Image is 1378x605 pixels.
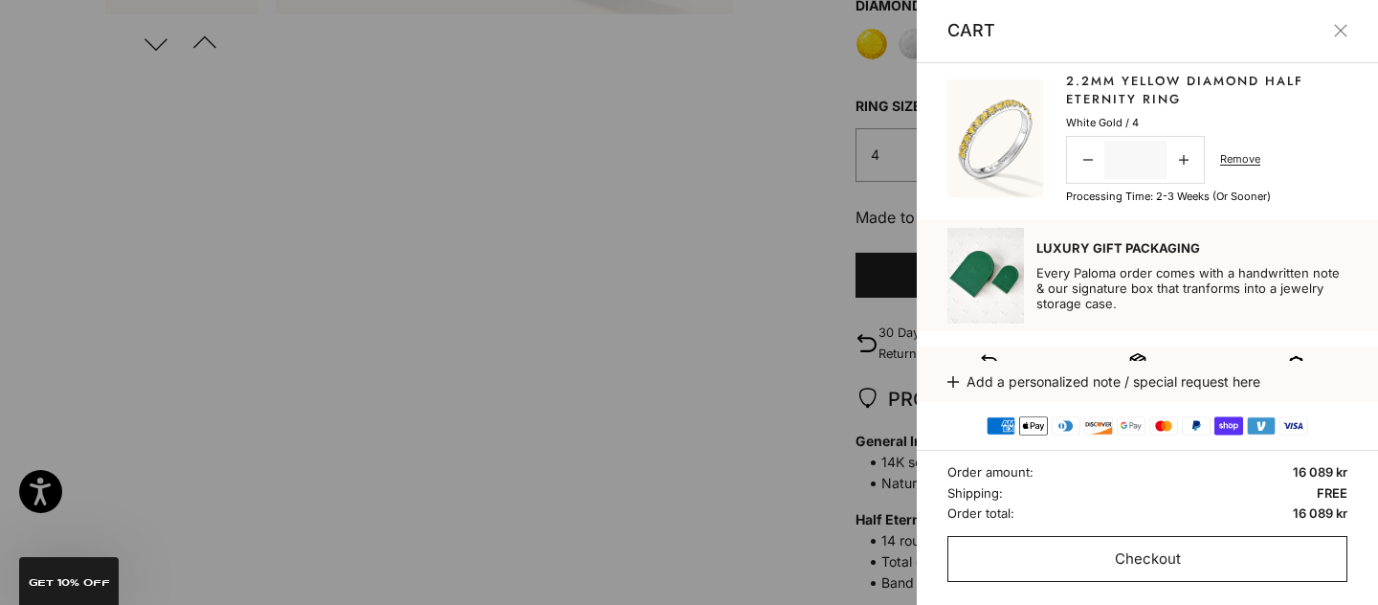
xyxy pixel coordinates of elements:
a: 2.2mm Yellow Diamond Half Eternity Ring [1066,72,1347,109]
p: Every Paloma order comes with a handwritten note & our signature box that tranforms into a jewelr... [1036,265,1347,311]
img: box_2.jpg [947,228,1024,323]
span: Order amount: [947,462,1033,482]
p: Processing time: 2-3 weeks (or sooner) [1066,188,1271,205]
span: GET 10% Off [29,578,110,588]
img: #WhiteGold [947,79,1043,197]
span: 16 089 kr [1293,462,1347,482]
button: Add a personalized note / special request here [947,361,1347,402]
button: Checkout [947,536,1347,582]
p: White Gold / 4 [1066,114,1139,131]
span: Order total: [947,504,1014,524]
p: Cart [947,17,995,45]
span: 16 089 kr [1293,504,1347,524]
span: Checkout [1115,548,1181,571]
div: GET 10% Off [19,557,119,605]
a: Remove [1220,150,1260,168]
span: FREE [1317,483,1347,504]
img: return-svgrepo-com.svg [980,352,999,371]
img: shipping-box-01-svgrepo-com.svg [1128,352,1147,371]
p: Luxury Gift Packaging [1036,240,1347,256]
img: warranty-term-svgrepo-com.svg [1282,350,1310,378]
input: Change quantity [1104,141,1167,179]
span: Shipping: [947,483,1003,504]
